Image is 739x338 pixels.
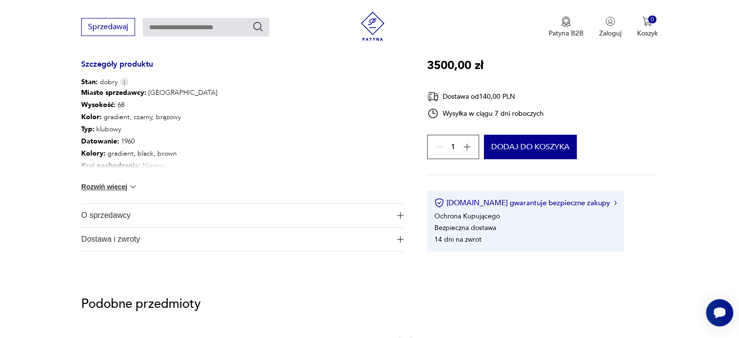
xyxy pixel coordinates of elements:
p: Niemcy [81,160,237,172]
button: Sprzedawaj [81,18,135,36]
b: Kolor: [81,112,102,122]
img: chevron down [128,182,138,192]
span: O sprzedawcy [81,204,390,227]
iframe: Smartsupp widget button [706,299,733,326]
img: Ikona koszyka [642,17,652,26]
b: Datowanie : [81,137,119,146]
b: Wysokość : [81,100,116,109]
b: Kraj pochodzenia : [81,161,140,170]
div: Dostawa od 140,00 PLN [427,90,544,103]
a: Sprzedawaj [81,24,135,31]
img: Ikona strzałki w prawo [614,200,617,205]
img: Ikona plusa [397,212,404,219]
span: 1 [451,144,455,150]
button: Ikona plusaDostawa i zwroty [81,228,404,251]
button: Patyna B2B [549,17,584,38]
button: Ikona plusaO sprzedawcy [81,204,404,227]
img: Info icon [120,78,129,86]
img: Ikonka użytkownika [605,17,615,26]
li: Bezpieczna dostawa [434,223,496,232]
button: Dodaj do koszyka [484,135,577,159]
img: Patyna - sklep z meblami i dekoracjami vintage [358,12,387,41]
button: Szukaj [252,21,264,33]
b: Miasto sprzedawcy : [81,88,146,97]
p: 3500,00 zł [427,56,483,75]
p: 68 [81,99,237,111]
img: Ikona plusa [397,236,404,243]
button: Rozwiń więcej [81,182,137,192]
span: dobry [81,77,118,87]
a: Ikona medaluPatyna B2B [549,17,584,38]
img: Ikona certyfikatu [434,198,444,208]
img: Ikona dostawy [427,90,439,103]
b: Typ : [81,125,94,134]
div: 0 [648,16,656,24]
b: Stan: [81,77,98,87]
p: Patyna B2B [549,29,584,38]
li: Ochrona Kupującego [434,212,500,221]
li: 14 dni na zwrot [434,235,481,244]
p: gradient, black, brown [81,148,237,160]
button: [DOMAIN_NAME] gwarantuje bezpieczne zakupy [434,198,617,208]
p: Zaloguj [599,29,621,38]
p: [GEOGRAPHIC_DATA] [81,87,237,99]
p: Podobne przedmioty [81,298,657,310]
img: Ikona medalu [561,17,571,27]
p: 1960 [81,136,237,148]
p: klubowy [81,124,237,136]
span: Dostawa i zwroty [81,228,390,251]
h3: Szczegóły produktu [81,61,404,77]
button: 0Koszyk [637,17,658,38]
button: Zaloguj [599,17,621,38]
b: Kolory : [81,149,105,158]
p: Koszyk [637,29,658,38]
div: Wysyłka w ciągu 7 dni roboczych [427,107,544,119]
p: gradient, czarny, brązowy [81,111,237,124]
